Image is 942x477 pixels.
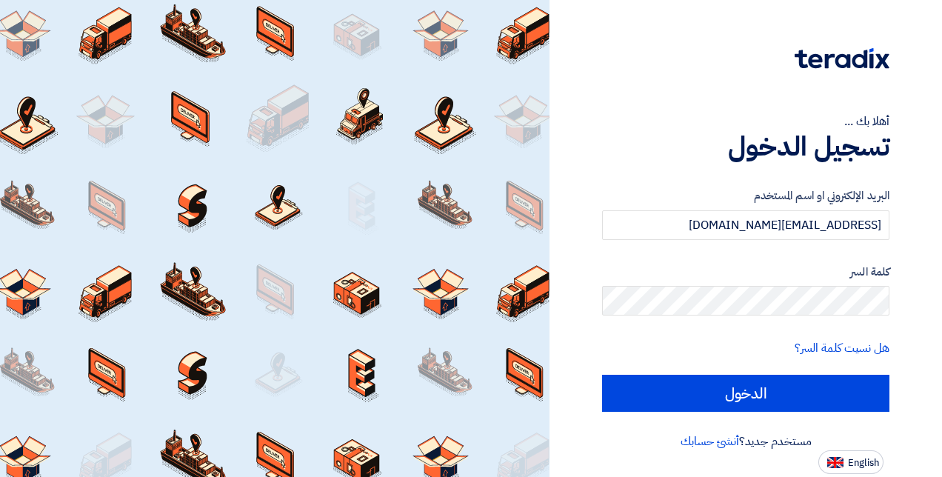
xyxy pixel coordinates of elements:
[681,433,739,450] a: أنشئ حسابك
[818,450,883,474] button: English
[602,113,889,130] div: أهلا بك ...
[602,210,889,240] input: أدخل بريد العمل الإلكتروني او اسم المستخدم الخاص بك ...
[602,187,889,204] label: البريد الإلكتروني او اسم المستخدم
[602,264,889,281] label: كلمة السر
[602,130,889,163] h1: تسجيل الدخول
[602,433,889,450] div: مستخدم جديد؟
[795,48,889,69] img: Teradix logo
[827,457,844,468] img: en-US.png
[602,375,889,412] input: الدخول
[795,339,889,357] a: هل نسيت كلمة السر؟
[848,458,879,468] span: English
